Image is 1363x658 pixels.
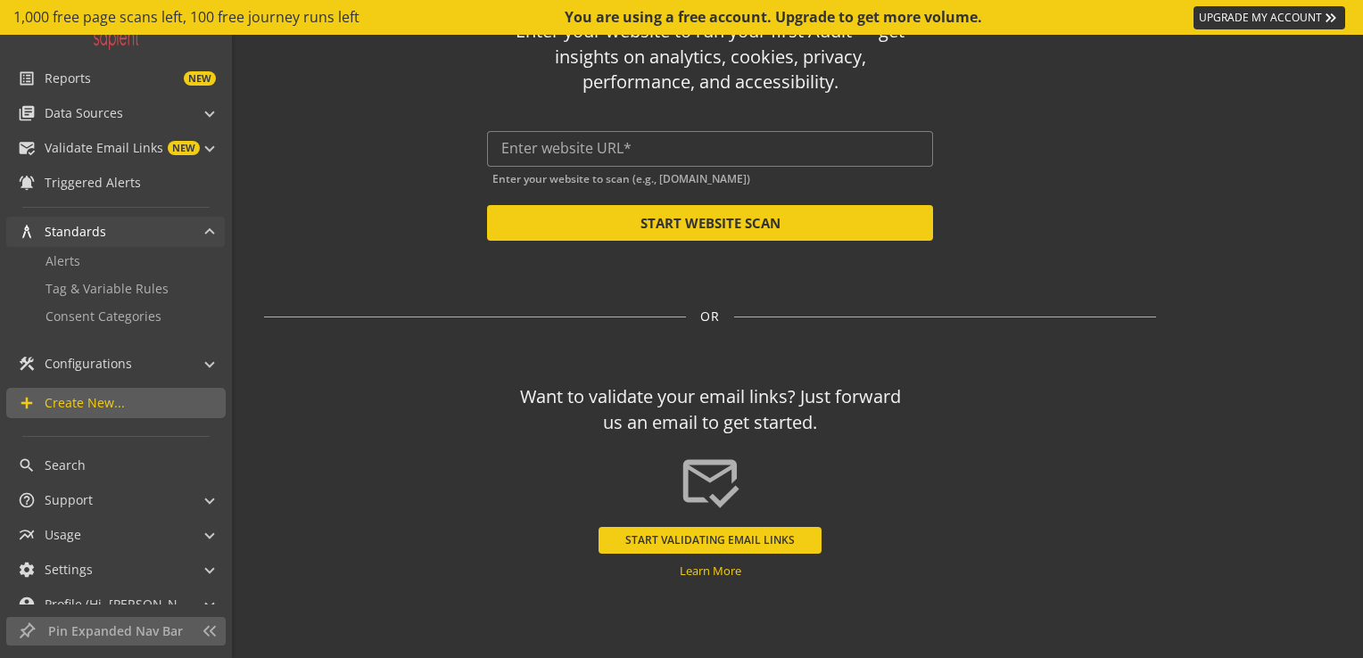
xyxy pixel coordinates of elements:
mat-expansion-panel-header: Settings [6,555,225,585]
mat-icon: keyboard_double_arrow_right [1322,9,1340,27]
a: ReportsNEW [6,63,225,94]
span: Alerts [45,252,80,269]
span: Standards [45,223,106,241]
a: Triggered Alerts [6,168,225,198]
mat-icon: help_outline [18,491,36,509]
span: Support [45,491,93,509]
mat-icon: library_books [18,104,36,122]
button: START WEBSITE SCAN [487,205,933,241]
div: Standards [6,247,225,344]
span: Validate Email Links [45,139,163,157]
mat-icon: settings [18,561,36,579]
div: Enter your website to run your first Audit — get insights on analytics, cookies, privacy, perform... [512,19,909,95]
span: Search [45,456,86,474]
mat-expansion-panel-header: Support [6,485,225,515]
mat-expansion-panel-header: Validate Email LinksNEW [6,133,225,163]
a: Learn More [680,563,741,579]
span: 1,000 free page scans left, 100 free journey runs left [13,7,359,28]
span: Triggered Alerts [45,174,141,192]
a: UPGRADE MY ACCOUNT [1194,6,1345,29]
a: Create New... [6,388,226,418]
span: Tag & Variable Rules [45,280,169,297]
mat-expansion-panel-header: Standards [6,217,225,247]
span: NEW [184,71,216,86]
mat-icon: architecture [18,223,36,241]
mat-expansion-panel-header: Usage [6,520,225,550]
span: OR [700,308,720,325]
span: Create New... [45,394,125,412]
mat-icon: construction [18,355,36,373]
mat-icon: list_alt [18,70,36,87]
mat-icon: notifications_active [18,174,36,192]
mat-icon: multiline_chart [18,526,36,544]
mat-icon: search [18,456,36,474]
mat-icon: add [18,394,36,412]
span: Consent Categories [45,308,161,325]
div: You are using a free account. Upgrade to get more volume. [565,7,984,28]
mat-expansion-panel-header: Configurations [6,349,225,379]
span: Usage [45,526,81,544]
mat-icon: mark_email_read [18,139,36,157]
span: Profile (Hi, [PERSON_NAME]!) [45,596,187,613]
mat-hint: Enter your website to scan (e.g., [DOMAIN_NAME]) [492,169,750,185]
span: Settings [45,561,93,579]
input: Enter website URL* [501,140,919,157]
span: NEW [168,141,200,155]
button: START VALIDATING EMAIL LINKS [599,527,822,554]
span: Pin Expanded Nav Bar [48,622,192,640]
a: Search [6,450,225,481]
div: Want to validate your email links? Just forward us an email to get started. [512,384,909,435]
mat-expansion-panel-header: Data Sources [6,98,225,128]
span: Reports [45,70,91,87]
span: Configurations [45,355,132,373]
mat-icon: account_circle [18,596,36,613]
mat-expansion-panel-header: Profile (Hi, [PERSON_NAME]!) [6,589,225,620]
mat-icon: mark_email_read [679,450,741,513]
span: Data Sources [45,104,123,122]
